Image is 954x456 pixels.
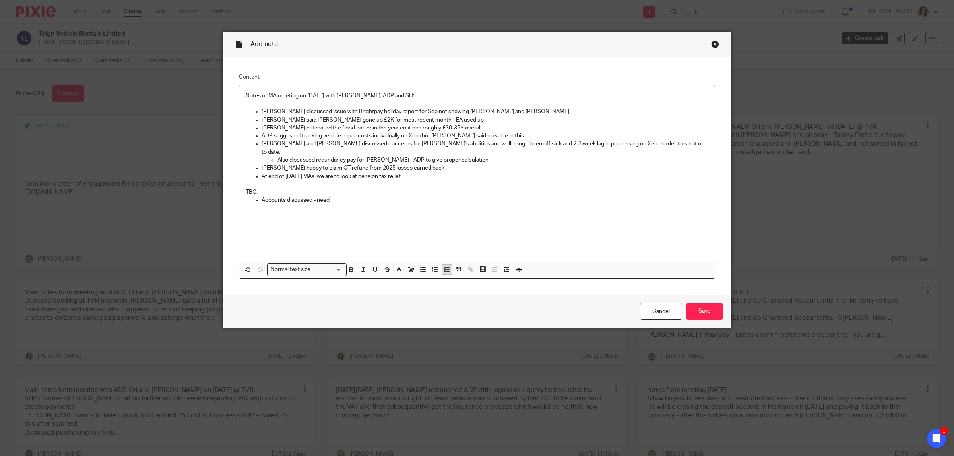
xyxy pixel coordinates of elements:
[262,196,708,204] p: Accounts discussed - need
[267,263,347,276] div: Search for option
[277,156,708,164] p: Also discussed redundancy pay for [PERSON_NAME] - ADP to give proper calculation
[686,303,723,320] input: Save
[262,172,708,180] p: At end of [DATE] MAs, we are to look at pension tax relief
[262,164,708,172] p: [PERSON_NAME] happy to claim CT refund from 2025 losses carried back
[239,73,715,81] label: Content
[262,132,708,140] p: ADP suggested tracking vehicle repair costs individually on Xero but [PERSON_NAME] said no value ...
[250,41,278,47] span: Add note
[262,116,708,124] p: [PERSON_NAME] said [PERSON_NAME] gone up £2K for most recent month - EA used up
[246,92,708,100] p: Notes of MA meeting on [DATE] with [PERSON_NAME], ADP and SH:
[246,188,708,196] p: TBC:
[262,108,708,116] p: [PERSON_NAME] discussed issue with Brightpay holiday report for Sep not showing [PERSON_NAME] and...
[313,265,342,274] input: Search for option
[269,265,312,274] span: Normal text size
[262,124,708,132] p: [PERSON_NAME] estimated the flood earlier in the year cost him roughly £30-35K overall
[711,40,719,48] div: Close this dialog window
[940,427,948,435] div: 1
[262,140,708,156] p: [PERSON_NAME] and [PERSON_NAME] discussed concerns for [PERSON_NAME]'s abiilities and wellbeing -...
[640,303,682,320] a: Cancel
